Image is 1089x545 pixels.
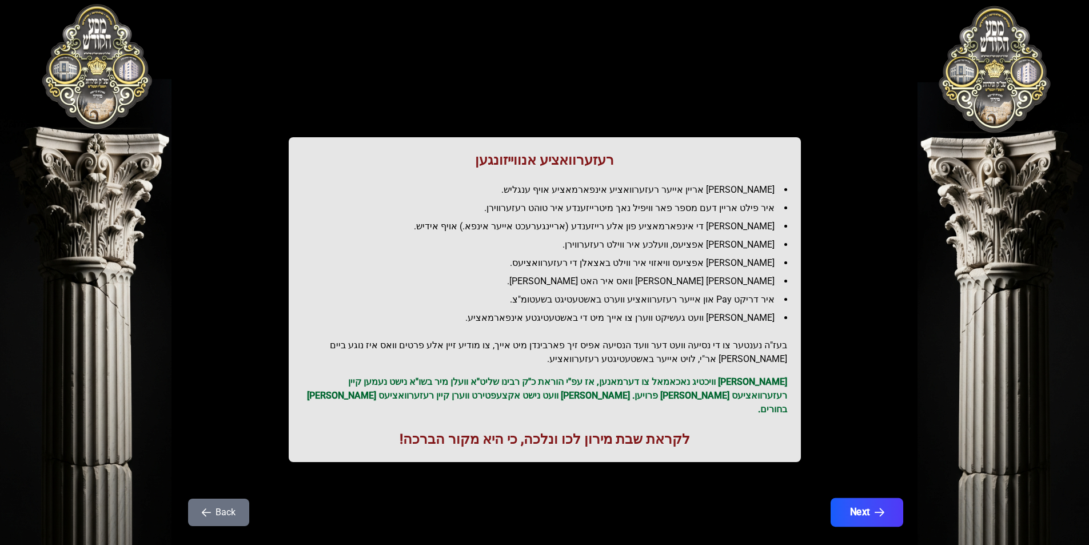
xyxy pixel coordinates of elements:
[312,220,787,233] li: [PERSON_NAME] די אינפארמאציע פון אלע רייזענדע (אריינגערעכט אייער אינפא.) אויף אידיש.
[188,499,249,526] button: Back
[302,375,787,416] p: [PERSON_NAME] וויכטיג נאכאמאל צו דערמאנען, אז עפ"י הוראת כ"ק רבינו שליט"א וועלן מיר בשו"א נישט נע...
[302,151,787,169] h1: רעזערוואציע אנווייזונגען
[312,238,787,252] li: [PERSON_NAME] אפציעס, וועלכע איר ווילט רעזערווירן.
[302,339,787,366] h2: בעז"ה נענטער צו די נסיעה וועט דער וועד הנסיעה אפיס זיך פארבינדן מיט אייך, צו מודיע זיין אלע פרטים...
[830,498,903,527] button: Next
[312,311,787,325] li: [PERSON_NAME] וועט געשיקט ווערן צו אייך מיט די באשטעטיגטע אינפארמאציע.
[312,275,787,288] li: [PERSON_NAME] [PERSON_NAME] וואס איר האט [PERSON_NAME].
[312,293,787,307] li: איר דריקט Pay און אייער רעזערוואציע ווערט באשטעטיגט בשעטומ"צ.
[312,201,787,215] li: איר פילט אריין דעם מספר פאר וויפיל נאך מיטרייזענדע איר טוהט רעזערווירן.
[312,256,787,270] li: [PERSON_NAME] אפציעס וויאזוי איר ווילט באצאלן די רעזערוואציעס.
[312,183,787,197] li: [PERSON_NAME] אריין אייער רעזערוואציע אינפארמאציע אויף ענגליש.
[302,430,787,448] h1: לקראת שבת מירון לכו ונלכה, כי היא מקור הברכה!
